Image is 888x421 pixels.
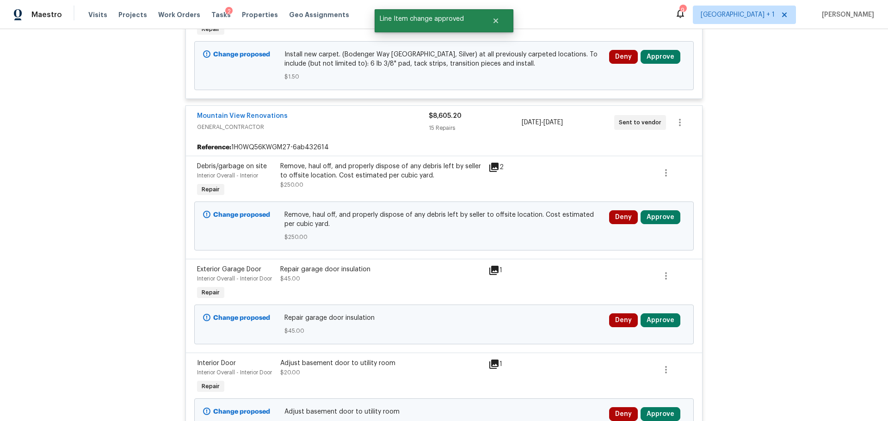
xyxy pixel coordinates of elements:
[609,407,638,421] button: Deny
[701,10,775,19] span: [GEOGRAPHIC_DATA] + 1
[197,360,236,366] span: Interior Door
[284,407,604,416] span: Adjust basement door to utility room
[641,210,680,224] button: Approve
[198,185,223,194] span: Repair
[641,407,680,421] button: Approve
[280,276,300,281] span: $45.00
[197,370,272,375] span: Interior Overall - Interior Door
[197,173,258,178] span: Interior Overall - Interior
[158,10,200,19] span: Work Orders
[429,123,521,133] div: 15 Repairs
[284,50,604,68] span: Install new carpet. (Bodenger Way [GEOGRAPHIC_DATA], Silver) at all previously carpeted locations...
[197,266,261,273] span: Exterior Garage Door
[213,315,270,321] b: Change proposed
[280,370,300,375] span: $20.00
[522,119,541,126] span: [DATE]
[242,10,278,19] span: Properties
[609,50,638,64] button: Deny
[284,232,604,242] span: $250.00
[213,409,270,415] b: Change proposed
[280,182,303,188] span: $250.00
[213,212,270,218] b: Change proposed
[284,313,604,323] span: Repair garage door insulation
[289,10,349,19] span: Geo Assignments
[280,162,483,180] div: Remove, haul off, and properly dispose of any debris left by seller to offsite location. Cost est...
[429,113,462,119] span: $8,605.20
[186,139,702,156] div: 1H0WQ56KWGM27-6ab432614
[197,163,267,170] span: Debris/garbage on site
[197,276,272,281] span: Interior Overall - Interior Door
[679,6,686,15] div: 9
[197,122,429,132] span: GENERAL_CONTRACTOR
[543,119,563,126] span: [DATE]
[609,313,638,327] button: Deny
[211,12,231,18] span: Tasks
[619,118,665,127] span: Sent to vendor
[818,10,874,19] span: [PERSON_NAME]
[118,10,147,19] span: Projects
[225,7,233,16] div: 2
[88,10,107,19] span: Visits
[522,118,563,127] span: -
[284,210,604,229] span: Remove, haul off, and properly dispose of any debris left by seller to offsite location. Cost est...
[641,313,680,327] button: Approve
[481,12,511,30] button: Close
[609,210,638,224] button: Deny
[375,9,481,29] span: Line Item change approved
[641,50,680,64] button: Approve
[284,326,604,336] span: $45.00
[284,72,604,81] span: $1.50
[280,265,483,274] div: Repair garage door insulation
[488,265,524,276] div: 1
[198,382,223,391] span: Repair
[488,359,524,370] div: 1
[488,162,524,173] div: 2
[198,24,223,34] span: Repair
[280,359,483,368] div: Adjust basement door to utility room
[198,288,223,297] span: Repair
[197,143,231,152] b: Reference:
[213,51,270,58] b: Change proposed
[31,10,62,19] span: Maestro
[197,113,288,119] a: Mountain View Renovations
